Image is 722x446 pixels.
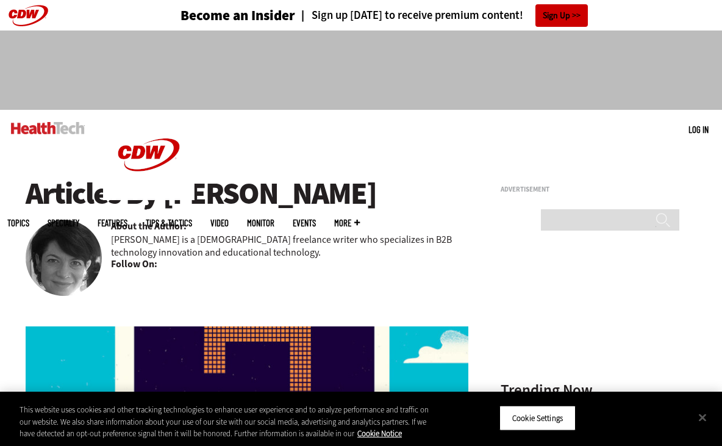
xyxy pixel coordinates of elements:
a: Video [210,218,229,228]
iframe: advertisement [501,198,684,350]
a: Features [98,218,127,228]
span: Topics [7,218,29,228]
a: Sign Up [535,4,588,27]
a: MonITor [247,218,274,228]
img: Home [103,110,195,200]
img: Home [11,122,85,134]
b: Follow On: [111,257,157,271]
a: Become an Insider [135,9,295,23]
span: Specialty [48,218,79,228]
p: [PERSON_NAME] is a [DEMOGRAPHIC_DATA] freelance writer who specializes in B2B technology innovati... [111,233,468,259]
span: More [334,218,360,228]
button: Close [689,404,716,431]
div: This website uses cookies and other tracking technologies to enhance user experience and to analy... [20,404,433,440]
button: Cookie Settings [499,405,576,431]
a: Log in [688,124,709,135]
h3: Trending Now [501,383,684,398]
h3: Become an Insider [180,9,295,23]
div: User menu [688,123,709,136]
a: More information about your privacy [357,428,402,439]
a: Sign up [DATE] to receive premium content! [295,10,523,21]
a: CDW [103,190,195,203]
a: Events [293,218,316,228]
a: Tips & Tactics [146,218,192,228]
iframe: advertisement [139,43,583,98]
